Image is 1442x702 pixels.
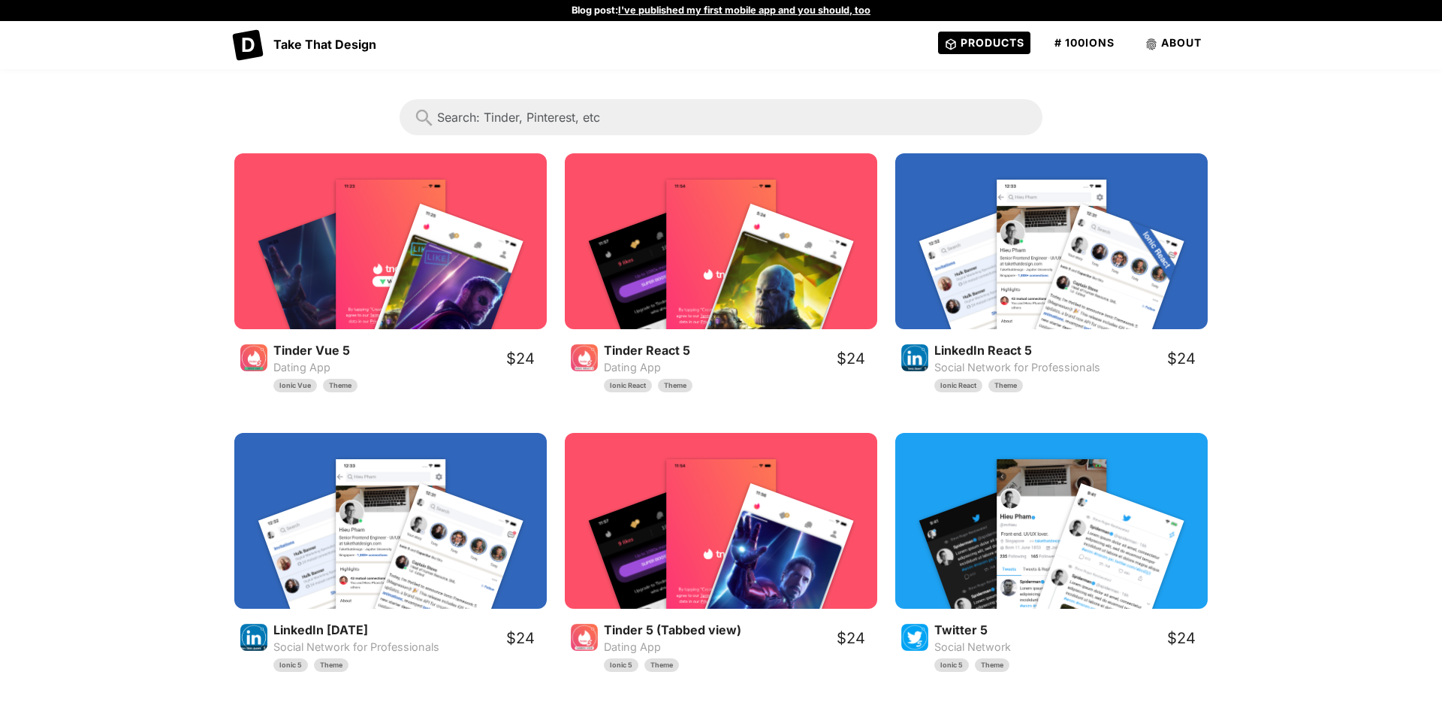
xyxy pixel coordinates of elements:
button: Theme [314,658,348,672]
button: Ionic React [934,379,982,392]
button: Theme [323,379,357,392]
span: $ 24 [1167,349,1196,368]
div: Social Network [934,639,1160,655]
button: Theme [658,379,692,392]
span: $ 24 [506,349,535,368]
span: Products [961,36,1024,49]
a: LinkedIn React 5 [901,346,928,361]
a: Take That Design [273,37,376,52]
span: D [234,32,261,59]
span: # [1054,36,1062,49]
a: $24 [506,627,535,649]
div: Dating App [604,359,829,376]
button: Ionic 5 [604,658,638,672]
a: Tinder Vue 5 [240,346,267,361]
a: LinkedIn [DATE] [273,622,368,637]
a: $24 [837,347,865,370]
button: Theme [988,379,1023,392]
a: I've published my first mobile app and you should, too [618,5,870,16]
a: Tinder 5 (Tabbed view) [604,622,741,637]
div: Dating App [604,639,829,655]
a: D [234,27,261,59]
a: Twitter 5 [934,622,988,637]
a: Tinder React 5 [604,343,690,358]
a: Tinder 5 (Tabbed view) [571,625,598,640]
div: Social Network for Professionals [273,639,499,655]
a: About [1139,32,1208,53]
a: LinkedIn React 5 [934,343,1032,358]
a: Tinder Vue 5 [273,343,350,358]
span: $ 24 [837,629,865,647]
a: Tinder React 5 [571,346,598,361]
span: $ 24 [1167,629,1196,647]
button: Ionic 5 [934,658,969,672]
a: Products [938,32,1030,53]
a: $24 [837,627,865,649]
a: #100ions [1048,32,1121,53]
a: $24 [1167,347,1196,370]
span: About [1161,36,1202,49]
span: 100ions [1065,36,1115,49]
button: Ionic Vue [273,379,317,392]
a: LinkedIn Nov 2020 [240,625,267,640]
div: Social Network for Professionals [934,359,1160,376]
span: $ 24 [837,349,865,368]
a: Twitter 5 [901,625,928,640]
button: Ionic 5 [273,658,308,672]
input: Search: Tinder, Pinterest, etc [400,99,1042,135]
span: $ 24 [506,629,535,647]
a: $24 [506,347,535,370]
a: $24 [1167,627,1196,649]
button: Theme [975,658,1009,672]
div: Dating App [273,359,499,376]
button: Theme [644,658,679,672]
button: Ionic React [604,379,652,392]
